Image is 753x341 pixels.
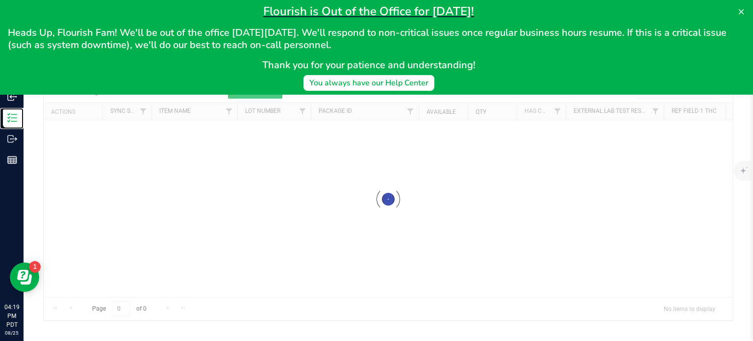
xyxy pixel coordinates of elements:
[4,329,19,337] p: 08/25
[7,92,17,102] inline-svg: Inbound
[29,261,41,273] iframe: Resource center unread badge
[263,3,474,19] span: Flourish is Out of the Office for [DATE]!
[7,113,17,123] inline-svg: Inventory
[10,262,39,292] iframe: Resource center
[8,26,729,52] span: Heads Up, Flourish Fam! We'll be out of the office [DATE][DATE]. We'll respond to non-critical is...
[309,77,428,89] div: You always have our Help Center
[262,58,476,72] span: Thank you for your patience and understanding!
[7,134,17,144] inline-svg: Outbound
[4,303,19,329] p: 04:19 PM PDT
[7,155,17,165] inline-svg: Reports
